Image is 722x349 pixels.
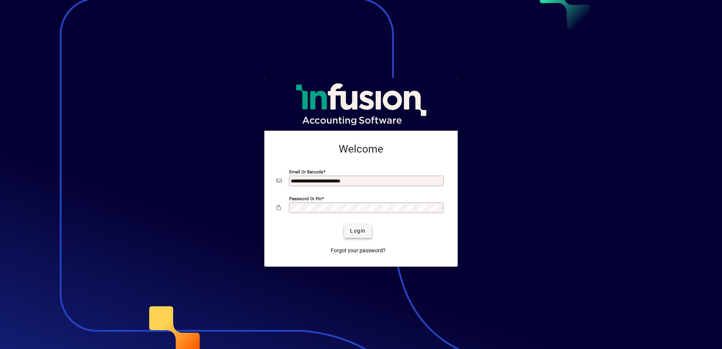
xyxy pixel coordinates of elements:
[328,244,389,258] a: Forgot your password?
[344,224,372,238] button: Login
[289,196,322,201] mat-label: Password or Pin
[350,227,366,235] span: Login
[331,247,386,255] span: Forgot your password?
[289,169,323,174] mat-label: Email or Barcode
[276,143,446,156] h2: Welcome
